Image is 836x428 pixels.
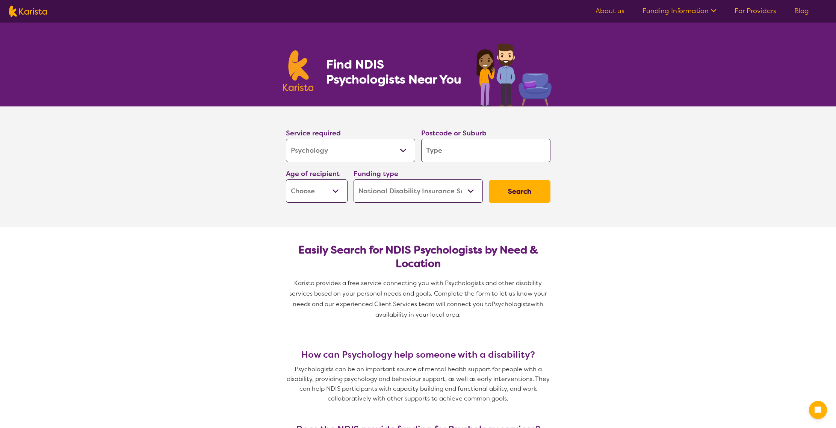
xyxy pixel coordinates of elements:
a: For Providers [735,6,776,15]
label: Service required [286,129,341,138]
span: Karista provides a free service connecting you with Psychologists and other disability services b... [289,279,549,308]
img: Karista logo [283,50,314,91]
label: Funding type [354,169,398,178]
img: psychology [474,41,553,106]
a: Blog [794,6,809,15]
img: Karista logo [9,6,47,17]
a: Funding Information [642,6,717,15]
a: About us [596,6,624,15]
label: Age of recipient [286,169,340,178]
h1: Find NDIS Psychologists Near You [326,57,465,87]
button: Search [489,180,550,203]
label: Postcode or Suburb [421,129,487,138]
input: Type [421,139,550,162]
span: Psychologists [491,300,531,308]
h3: How can Psychology help someone with a disability? [283,349,553,360]
p: Psychologists can be an important source of mental health support for people with a disability, p... [283,364,553,404]
h2: Easily Search for NDIS Psychologists by Need & Location [292,243,544,270]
